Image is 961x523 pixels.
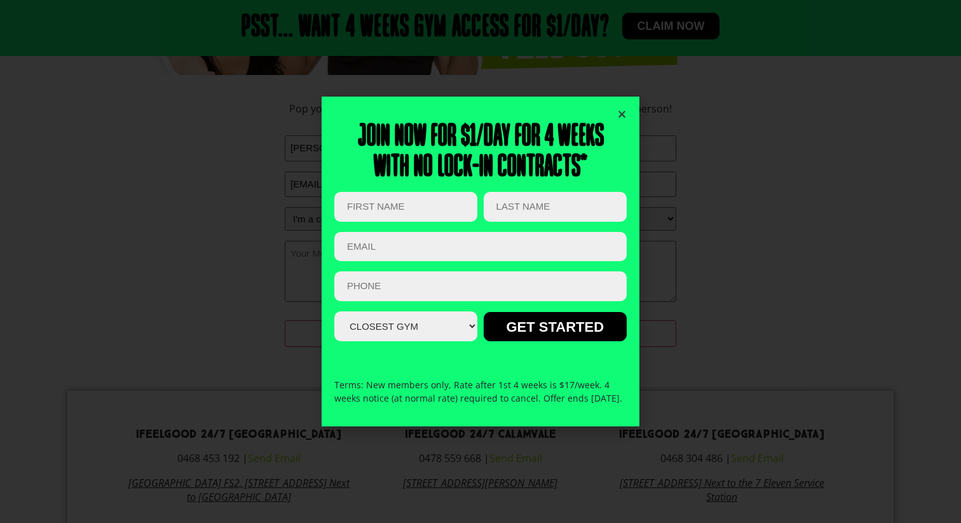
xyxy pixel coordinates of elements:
[334,271,627,301] input: PHONE
[334,192,477,222] input: FIRST NAME
[334,122,627,183] h2: Join now for $1/day for 4 weeks With no lock-in contracts*
[617,109,627,119] a: Close
[484,312,627,341] input: GET STARTED
[334,378,627,405] p: Terms: New members only, Rate after 1st 4 weeks is $17/week. 4 weeks notice (at normal rate) requ...
[334,232,627,262] input: Email
[484,192,627,222] input: LAST NAME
